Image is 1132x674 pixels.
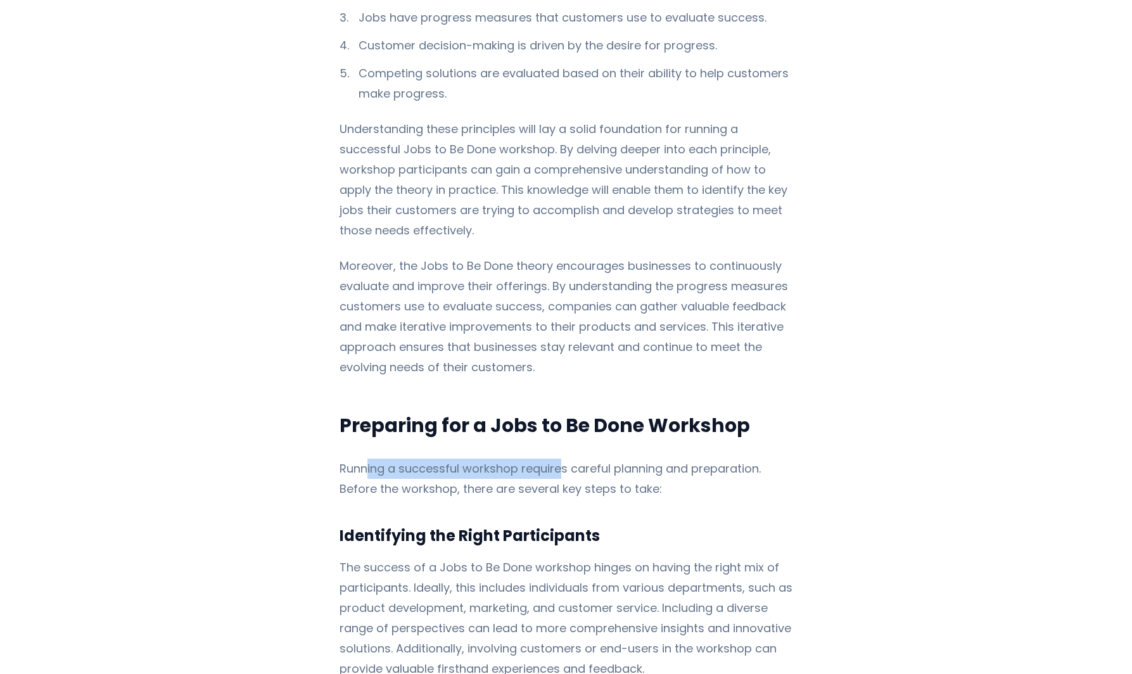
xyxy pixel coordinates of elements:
p: Moreover, the Jobs to Be Done theory encourages businesses to continuously evaluate and improve t... [340,256,792,378]
li: Customer decision-making is driven by the desire for progress. [340,35,792,56]
h3: Identifying the Right Participants [340,525,792,547]
li: Jobs have progress measures that customers use to evaluate success. [340,8,792,28]
p: Understanding these principles will lay a solid foundation for running a successful Jobs to Be Do... [340,119,792,241]
li: Competing solutions are evaluated based on their ability to help customers make progress. [340,63,792,104]
h2: Preparing for a Jobs to Be Done Workshop [340,413,792,438]
p: Running a successful workshop requires careful planning and preparation. Before the workshop, the... [340,459,792,499]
